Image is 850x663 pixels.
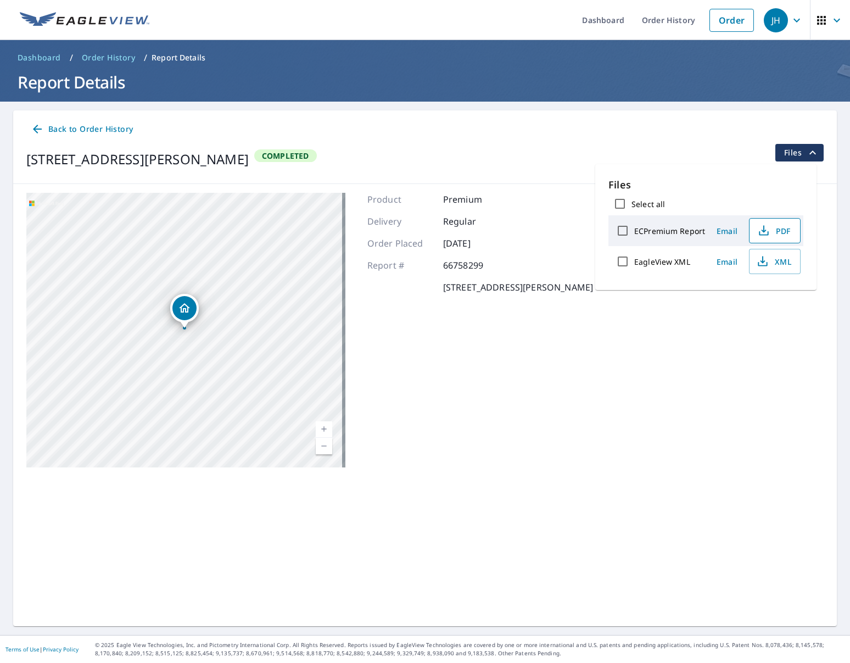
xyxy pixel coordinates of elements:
[316,438,332,454] a: Current Level 17, Zoom Out
[709,253,745,270] button: Email
[367,193,433,206] p: Product
[443,259,509,272] p: 66758299
[775,144,824,161] button: filesDropdownBtn-66758299
[82,52,135,63] span: Order History
[714,226,740,236] span: Email
[709,222,745,239] button: Email
[634,257,690,267] label: EagleView XML
[13,71,837,93] h1: Report Details
[20,12,149,29] img: EV Logo
[443,193,509,206] p: Premium
[714,257,740,267] span: Email
[764,8,788,32] div: JH
[26,149,249,169] div: [STREET_ADDRESS][PERSON_NAME]
[70,51,73,64] li: /
[43,645,79,653] a: Privacy Policy
[631,199,665,209] label: Select all
[170,294,199,328] div: Dropped pin, building 1, Residential property, 722 E Andrews Ave Henderson, NC 27536
[367,215,433,228] p: Delivery
[634,226,705,236] label: ECPremium Report
[608,177,803,192] p: Files
[756,255,791,268] span: XML
[756,224,791,237] span: PDF
[709,9,754,32] a: Order
[255,151,316,161] span: Completed
[95,641,845,658] p: © 2025 Eagle View Technologies, Inc. and Pictometry International Corp. All Rights Reserved. Repo...
[13,49,65,66] a: Dashboard
[77,49,139,66] a: Order History
[367,259,433,272] p: Report #
[144,51,147,64] li: /
[13,49,837,66] nav: breadcrumb
[749,249,801,274] button: XML
[26,119,137,140] a: Back to Order History
[443,215,509,228] p: Regular
[784,146,819,159] span: Files
[152,52,205,63] p: Report Details
[316,421,332,438] a: Current Level 17, Zoom In
[443,281,593,294] p: [STREET_ADDRESS][PERSON_NAME]
[5,645,40,653] a: Terms of Use
[5,646,79,653] p: |
[749,218,801,243] button: PDF
[367,237,433,250] p: Order Placed
[443,237,509,250] p: [DATE]
[31,122,133,136] span: Back to Order History
[18,52,61,63] span: Dashboard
